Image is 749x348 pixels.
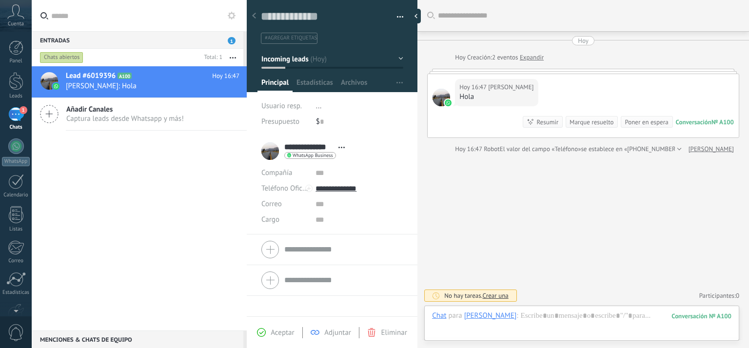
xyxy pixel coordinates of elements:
[578,36,589,45] div: Hoy
[261,117,299,126] span: Presupuesto
[449,311,462,321] span: para
[32,66,247,97] a: Lead #6019396 A100 Hoy 16:47 [PERSON_NAME]: Hola
[341,78,367,92] span: Archivos
[625,117,668,127] div: Poner en espera
[293,153,333,158] span: WhatsApp Business
[66,105,184,114] span: Añadir Canales
[53,83,59,90] img: waba.svg
[118,73,132,79] span: A100
[492,53,518,62] span: 2 eventos
[455,53,544,62] div: Creación:
[433,89,450,106] span: Daniel Canales
[459,92,533,102] div: Hola
[581,144,681,154] span: se establece en «[PHONE_NUMBER]»
[455,144,484,154] div: Hoy 16:47
[20,106,27,114] span: 1
[459,82,488,92] div: Hoy 16:47
[444,291,509,300] div: No hay tareas.
[261,216,279,223] span: Cargo
[261,165,308,181] div: Compañía
[261,181,308,196] button: Teléfono Oficina
[2,93,30,99] div: Leads
[2,192,30,198] div: Calendario
[484,145,499,153] span: Robot
[520,53,544,62] a: Expandir
[2,157,30,166] div: WhatsApp
[316,101,322,111] span: ...
[464,311,517,320] div: Daniel Canales
[2,258,30,264] div: Correo
[455,53,467,62] div: Hoy
[261,212,308,228] div: Cargo
[689,144,734,154] a: [PERSON_NAME]
[699,291,739,300] a: Participantes:0
[271,328,294,337] span: Aceptar
[8,21,24,27] span: Cuenta
[324,328,351,337] span: Adjuntar
[212,71,239,81] span: Hoy 16:47
[261,196,282,212] button: Correo
[316,114,403,130] div: $
[228,37,236,44] span: 1
[411,9,421,23] div: Ocultar
[40,52,83,63] div: Chats abiertos
[736,291,739,300] span: 0
[66,71,116,81] span: Lead #6019396
[66,114,184,123] span: Captura leads desde Whatsapp y más!
[500,144,581,154] span: El valor del campo «Teléfono»
[570,117,613,127] div: Marque resuelto
[2,290,30,296] div: Estadísticas
[2,58,30,64] div: Panel
[32,31,243,49] div: Entradas
[516,311,518,321] span: :
[536,117,558,127] div: Resumir
[32,330,243,348] div: Menciones & Chats de equipo
[261,199,282,209] span: Correo
[676,118,711,126] div: Conversación
[261,114,309,130] div: Presupuesto
[2,124,30,131] div: Chats
[445,99,452,106] img: waba.svg
[261,78,289,92] span: Principal
[66,81,221,91] span: [PERSON_NAME]: Hola
[261,101,302,111] span: Usuario resp.
[261,184,312,193] span: Teléfono Oficina
[671,312,731,320] div: 100
[265,35,317,41] span: #agregar etiquetas
[488,82,533,92] span: Daniel Canales
[2,226,30,232] div: Listas
[711,118,734,126] div: № A100
[200,53,222,62] div: Total: 1
[296,78,333,92] span: Estadísticas
[261,98,309,114] div: Usuario resp.
[483,291,509,300] span: Crear una
[381,328,407,337] span: Eliminar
